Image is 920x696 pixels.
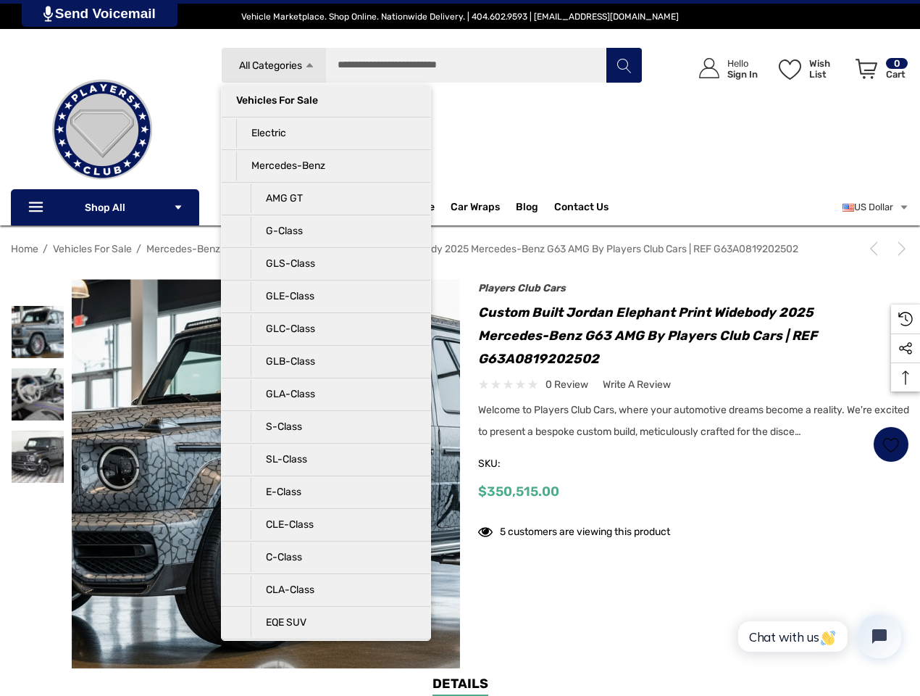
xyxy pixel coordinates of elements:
[451,201,500,217] span: Car Wraps
[251,445,416,474] p: SL-Class
[251,282,416,311] p: GLE-Class
[478,404,909,438] span: Welcome to Players Club Cars, where your automotive dreams become a reality. We're excited to pre...
[30,57,175,202] img: Players Club | Cars For Sale
[842,193,909,222] a: USD
[251,608,416,637] p: EQE SUV
[849,43,909,100] a: Cart with 0 items
[251,413,416,442] p: S-Class
[727,69,758,80] p: Sign In
[603,378,671,391] span: Write a Review
[727,58,758,69] p: Hello
[11,243,38,255] a: Home
[856,59,877,79] svg: Review Your Cart
[12,431,64,483] img: Custom Built Jordan Elephant Print Widebody 2025 Mercedes-Benz G63 AMG by Players Club Cars | REF...
[12,368,64,420] img: Custom Built Jordan Elephant Print Widebody 2025 Mercedes-Benz G63 AMG by Players Club Cars | REF...
[221,47,326,83] a: All Categories Icon Arrow Down Icon Arrow Up
[603,376,671,394] a: Write a Review
[898,341,913,356] svg: Social Media
[72,279,461,668] img: Custom Built Jordan Elephant Print Widebody 2025 Mercedes-Benz G63 AMG by Players Club Cars | REF...
[809,58,848,80] p: Wish List
[478,301,909,370] h1: Custom Built Jordan Elephant Print Widebody 2025 Mercedes-Benz G63 AMG by Players Club Cars | REF...
[886,58,908,69] p: 0
[251,347,416,376] p: GLB-Class
[889,241,909,256] a: Next
[53,243,132,255] a: Vehicles For Sale
[554,201,609,217] a: Contact Us
[478,454,551,474] span: SKU:
[722,602,913,671] iframe: Tidio Chat
[478,282,566,294] a: Players Club Cars
[779,59,801,80] svg: Wish List
[251,184,416,213] p: AMG GT
[11,189,199,225] p: Shop All
[236,152,416,181] p: Mercedes-Benz
[516,201,538,217] a: Blog
[43,6,53,22] img: PjwhLS0gR2VuZXJhdG9yOiBHcmF2aXQuaW8gLS0+PHN2ZyB4bWxucz0iaHR0cDovL3d3dy53My5vcmcvMjAwMC9zdmciIHhtb...
[251,510,416,539] p: CLE-Class
[239,59,302,72] span: All Categories
[772,43,849,94] a: Wish List Wish List
[241,12,679,22] span: Vehicle Marketplace. Shop Online. Nationwide Delivery. | 404.602.9593 | [EMAIL_ADDRESS][DOMAIN_NAME]
[236,119,416,148] p: Electric
[478,484,559,500] span: $350,515.00
[27,199,49,216] svg: Icon Line
[251,478,416,507] p: E-Class
[886,69,908,80] p: Cart
[682,43,765,94] a: Sign in
[873,426,909,463] a: Wish List
[898,312,913,326] svg: Recently Viewed
[251,217,416,246] p: G-Class
[545,376,588,394] span: 0 review
[866,241,887,256] a: Previous
[883,436,900,453] svg: Wish List
[251,380,416,409] p: GLA-Class
[236,86,416,115] p: Vehicles For Sale
[891,370,920,385] svg: Top
[251,315,416,344] p: GLC-Class
[11,236,909,262] nav: Breadcrumb
[235,243,798,255] a: Custom Built Jordan Elephant Print Widebody 2025 Mercedes-Benz G63 AMG by Players Club Cars | REF...
[451,193,516,222] a: Car Wraps
[699,58,719,78] svg: Icon User Account
[251,249,416,278] p: GLS-Class
[251,543,416,572] p: C-Class
[251,576,416,605] p: CLA-Class
[478,518,670,541] div: 5 customers are viewing this product
[606,47,642,83] button: Search
[146,243,220,255] a: Mercedes-Benz
[304,60,315,71] svg: Icon Arrow Up
[12,306,64,358] img: Custom Built Jordan Elephant Print Widebody 2025 Mercedes-Benz G63 AMG by Players Club Cars | REF...
[173,202,183,212] svg: Icon Arrow Down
